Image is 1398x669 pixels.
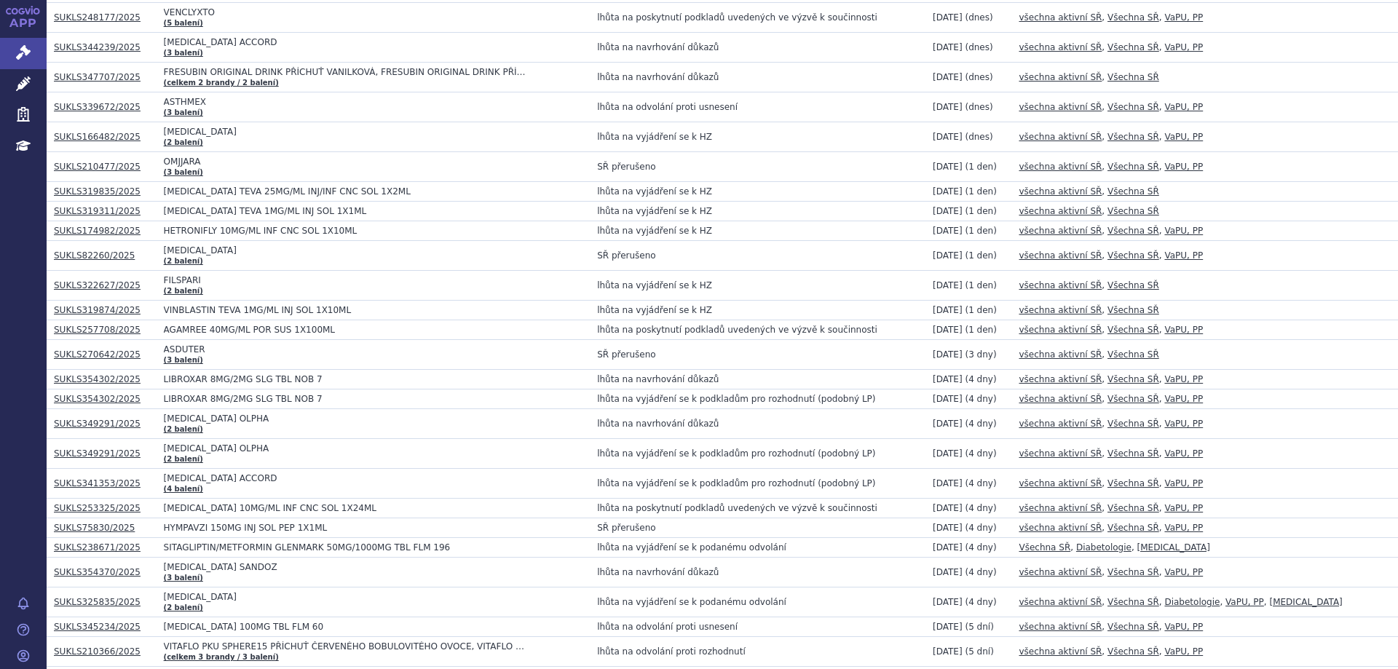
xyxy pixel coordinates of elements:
td: lhůta na odvolání proti rozhodnutí [590,637,925,667]
span: , [1159,226,1162,236]
a: Všechna SŘ [1107,226,1159,236]
a: VaPU, PP [1164,162,1203,172]
a: (3 balení) [164,356,203,364]
a: (2 balení) [164,455,203,463]
a: SUKLS339672/2025 [54,102,141,112]
a: (5 balení) [164,19,203,27]
span: , [1159,162,1162,172]
span: , [1159,374,1162,384]
a: [MEDICAL_DATA] [1137,542,1210,553]
a: VaPU, PP [1164,226,1203,236]
span: , [1102,42,1105,52]
a: SUKLS210366/2025 [54,646,141,657]
span: [DATE] [933,419,963,429]
span: FILSPARI [164,275,528,285]
span: OMJJARA [164,157,528,167]
a: VaPU, PP [1164,374,1203,384]
span: (1 den) [965,206,996,216]
a: VaPU, PP [1164,419,1203,429]
span: [MEDICAL_DATA] TEVA 1MG/ML INJ SOL 1X1ML [164,206,528,216]
span: VENCLYXTO [164,7,528,17]
span: , [1102,12,1105,23]
a: (3 balení) [164,49,203,57]
span: [DATE] [933,102,963,112]
span: [DATE] [933,305,963,315]
span: , [1102,102,1105,112]
a: VaPU, PP [1164,478,1203,488]
span: [DATE] [933,478,963,488]
a: všechna aktivní SŘ [1019,305,1102,315]
span: [DATE] [933,280,963,290]
a: VaPU, PP [1164,523,1203,533]
a: SUKLS341353/2025 [54,478,141,488]
span: [MEDICAL_DATA] [164,245,528,256]
a: VaPU, PP [1164,12,1203,23]
span: (4 dny) [965,542,996,553]
a: Všechna SŘ [1107,523,1159,533]
a: (2 balení) [164,287,203,295]
a: SUKLS322627/2025 [54,280,141,290]
td: lhůta na poskytnutí podkladů uvedených ve výzvě k součinnosti [590,3,925,33]
span: LIBROXAR 8MG/2MG SLG TBL NOB 7 [164,394,528,404]
span: , [1159,394,1162,404]
span: , [1102,646,1105,657]
a: všechna aktivní SŘ [1019,349,1102,360]
a: VaPU, PP [1164,132,1203,142]
a: Všechna SŘ [1107,305,1159,315]
a: SUKLS349291/2025 [54,419,141,429]
span: (4 dny) [965,419,996,429]
td: lhůta na vyjádření se k podkladům pro rozhodnutí (podobný LP) [590,389,925,409]
a: všechna aktivní SŘ [1019,102,1102,112]
span: [DATE] [933,542,963,553]
td: lhůta na vyjádření se k HZ [590,122,925,152]
span: , [1102,72,1105,82]
td: lhůta na navrhování důkazů [590,33,925,63]
span: FRESUBIN ORIGINAL DRINK PŘÍCHUŤ VANILKOVÁ, FRESUBIN ORIGINAL DRINK PŘÍCHUŤ ČOKOLÁDOVÁ [164,67,528,77]
span: (dnes) [965,102,992,112]
td: lhůta na odvolání proti usnesení [590,617,925,637]
a: všechna aktivní SŘ [1019,478,1102,488]
span: , [1102,448,1105,459]
a: SUKLS174982/2025 [54,226,141,236]
span: [DATE] [933,42,963,52]
span: , [1159,42,1162,52]
a: všechna aktivní SŘ [1019,12,1102,23]
a: VaPU, PP [1164,646,1203,657]
span: [DATE] [933,448,963,459]
a: Všechna SŘ [1107,250,1159,261]
span: , [1159,622,1162,632]
span: [MEDICAL_DATA] SANDOZ [164,562,528,572]
td: lhůta na vyjádření se k HZ [590,271,925,301]
span: [DATE] [933,72,963,82]
a: všechna aktivní SŘ [1019,597,1102,607]
span: [MEDICAL_DATA] TEVA 25MG/ML INJ/INF CNC SOL 1X2ML [164,186,528,197]
a: všechna aktivní SŘ [1019,394,1102,404]
a: Všechna SŘ [1107,186,1159,197]
a: všechna aktivní SŘ [1019,250,1102,261]
span: , [1102,162,1105,172]
span: ASTHMEX [164,97,528,107]
a: [MEDICAL_DATA] [1270,597,1343,607]
a: Všechna SŘ [1107,162,1159,172]
span: (5 dní) [965,622,993,632]
a: SUKLS270642/2025 [54,349,141,360]
a: všechna aktivní SŘ [1019,186,1102,197]
a: VaPU, PP [1164,622,1203,632]
span: , [1102,226,1105,236]
span: , [1102,622,1105,632]
a: (2 balení) [164,138,203,146]
a: všechna aktivní SŘ [1019,523,1102,533]
a: Všechna SŘ [1107,622,1159,632]
span: [MEDICAL_DATA] [164,127,528,137]
span: VITAFLO PKU SPHERE15 PŘÍCHUŤ ČERVENÉHO BOBULOVITÉHO OVOCE, VITAFLO PKU SPHERE15 VANILKOVÁ PŘÍCHUŤ... [164,641,528,652]
span: HETRONIFLY 10MG/ML INF CNC SOL 1X10ML [164,226,528,236]
span: [DATE] [933,325,963,335]
span: [DATE] [933,394,963,404]
a: SUKLS210477/2025 [54,162,141,172]
a: (celkem 2 brandy / 2 balení) [164,79,279,87]
span: (4 dny) [965,394,996,404]
span: (4 dny) [965,567,996,577]
span: [DATE] [933,349,963,360]
span: (1 den) [965,325,996,335]
td: lhůta na vyjádření se k HZ [590,301,925,320]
